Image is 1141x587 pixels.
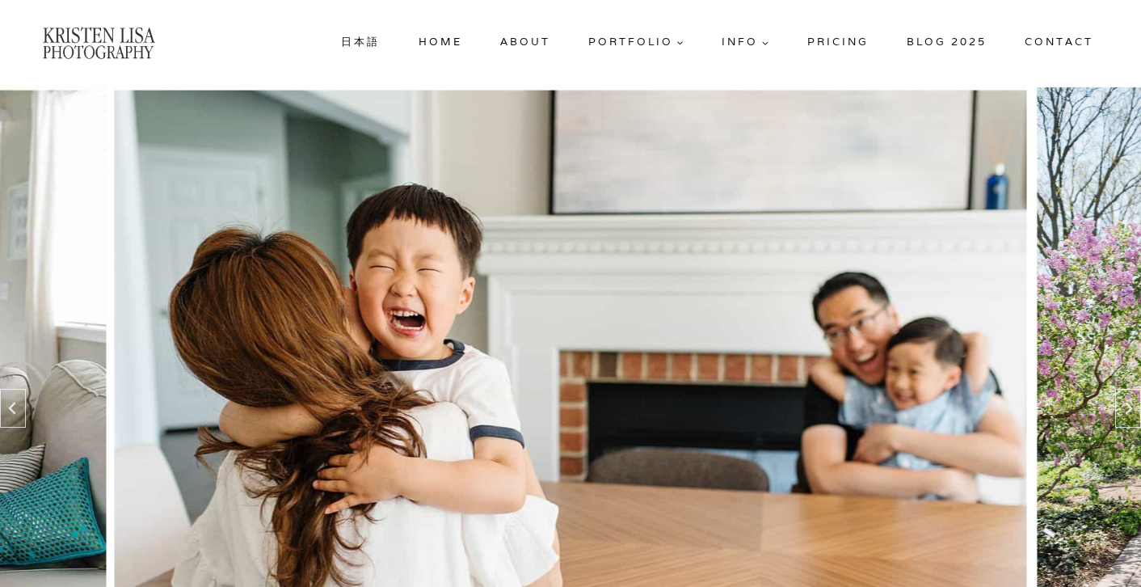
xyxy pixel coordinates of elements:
[41,25,156,60] img: Kristen Lisa Photography
[335,27,387,57] a: 日本語
[412,27,469,57] a: Home
[722,34,768,51] span: Info
[335,27,1100,57] nav: Primary
[494,27,557,57] a: About
[716,27,776,57] a: Info
[801,27,875,57] a: Pricing
[1018,27,1100,57] a: Contact
[588,34,684,51] span: Portfolio
[582,27,690,57] a: Portfolio
[1115,389,1141,428] button: Next slide
[900,27,993,57] a: Blog 2025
